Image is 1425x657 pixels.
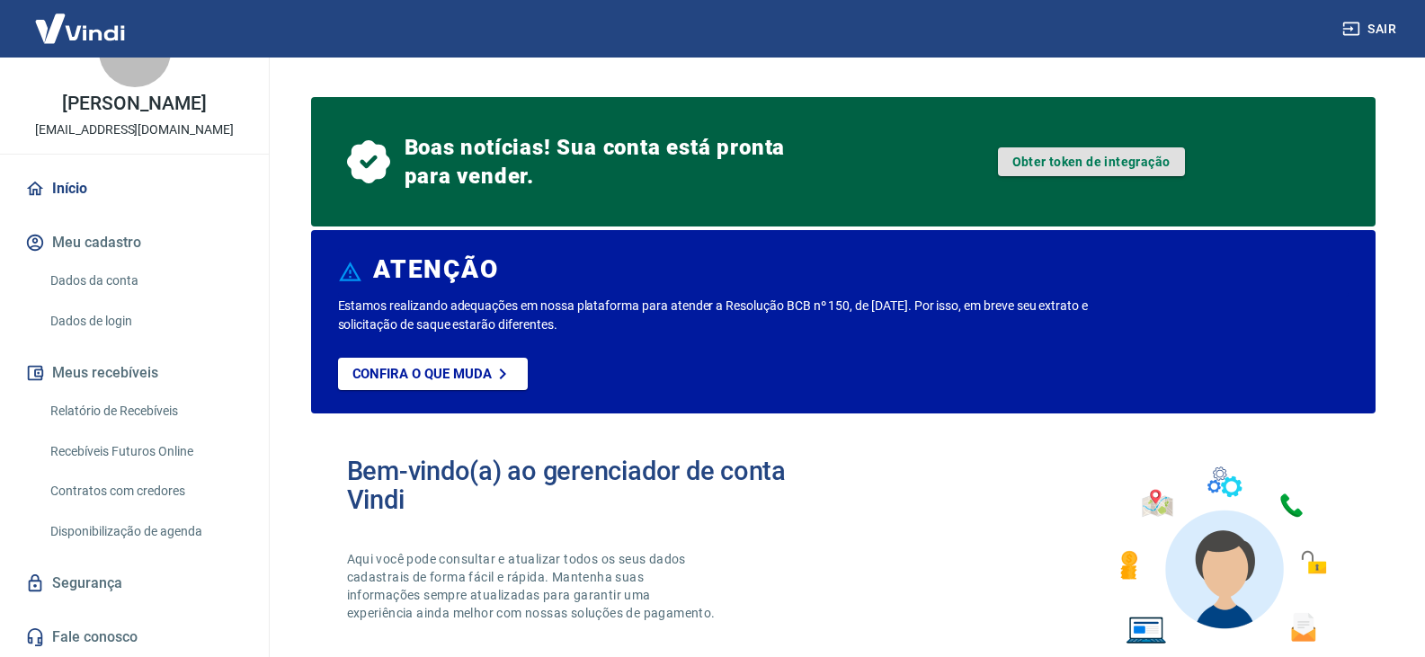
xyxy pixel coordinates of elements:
h2: Bem-vindo(a) ao gerenciador de conta Vindi [347,457,843,514]
a: Dados de login [43,303,247,340]
a: Recebíveis Futuros Online [43,433,247,470]
a: Segurança [22,564,247,603]
h6: ATENÇÃO [373,261,498,279]
a: Início [22,169,247,209]
button: Sair [1339,13,1403,46]
p: Confira o que muda [352,366,492,382]
p: [PERSON_NAME] [62,94,206,113]
img: Vindi [22,1,138,56]
p: [EMAIL_ADDRESS][DOMAIN_NAME] [35,120,234,139]
a: Disponibilização de agenda [43,513,247,550]
a: Fale conosco [22,617,247,657]
a: Relatório de Recebíveis [43,393,247,430]
button: Meu cadastro [22,223,247,262]
p: Estamos realizando adequações em nossa plataforma para atender a Resolução BCB nº 150, de [DATE].... [338,297,1146,334]
a: Confira o que muda [338,358,528,390]
a: Dados da conta [43,262,247,299]
span: Boas notícias! Sua conta está pronta para vender. [405,133,793,191]
button: Meus recebíveis [22,353,247,393]
p: Aqui você pode consultar e atualizar todos os seus dados cadastrais de forma fácil e rápida. Mant... [347,550,719,622]
a: Contratos com credores [43,473,247,510]
img: Imagem de um avatar masculino com diversos icones exemplificando as funcionalidades do gerenciado... [1104,457,1340,655]
a: Obter token de integração [998,147,1185,176]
